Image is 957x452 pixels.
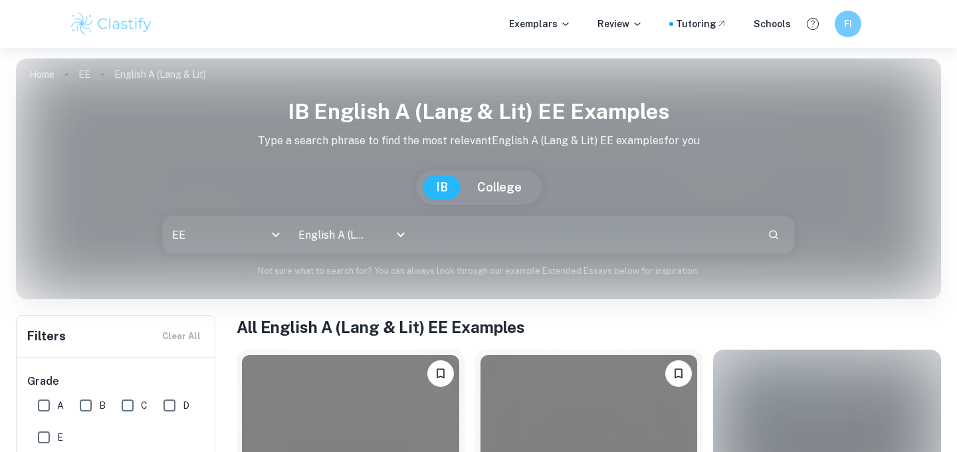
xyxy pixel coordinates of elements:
[27,265,930,278] p: Not sure what to search for? You can always look through our example Extended Essays below for in...
[427,360,454,387] button: Bookmark
[509,17,571,31] p: Exemplars
[57,430,63,445] span: E
[69,11,154,37] img: Clastify logo
[114,67,206,82] p: English A (Lang & Lit)
[99,398,106,413] span: B
[841,17,856,31] h6: FI
[183,398,189,413] span: D
[27,374,205,390] h6: Grade
[141,398,148,413] span: C
[29,65,54,84] a: Home
[16,58,941,299] img: profile cover
[78,65,90,84] a: EE
[762,223,785,246] button: Search
[27,96,930,128] h1: IB English A (Lang & Lit) EE examples
[391,225,410,244] button: Open
[27,133,930,149] p: Type a search phrase to find the most relevant English A (Lang & Lit) EE examples for you
[27,327,66,346] h6: Filters
[801,13,824,35] button: Help and Feedback
[665,360,692,387] button: Bookmark
[57,398,64,413] span: A
[754,17,791,31] a: Schools
[597,17,643,31] p: Review
[464,175,535,199] button: College
[835,11,861,37] button: FI
[676,17,727,31] a: Tutoring
[415,216,757,253] input: E.g. A Doll's House, Sylvia Plath, identity and belonging...
[237,315,941,339] h1: All English A (Lang & Lit) EE Examples
[163,216,288,253] div: EE
[423,175,461,199] button: IB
